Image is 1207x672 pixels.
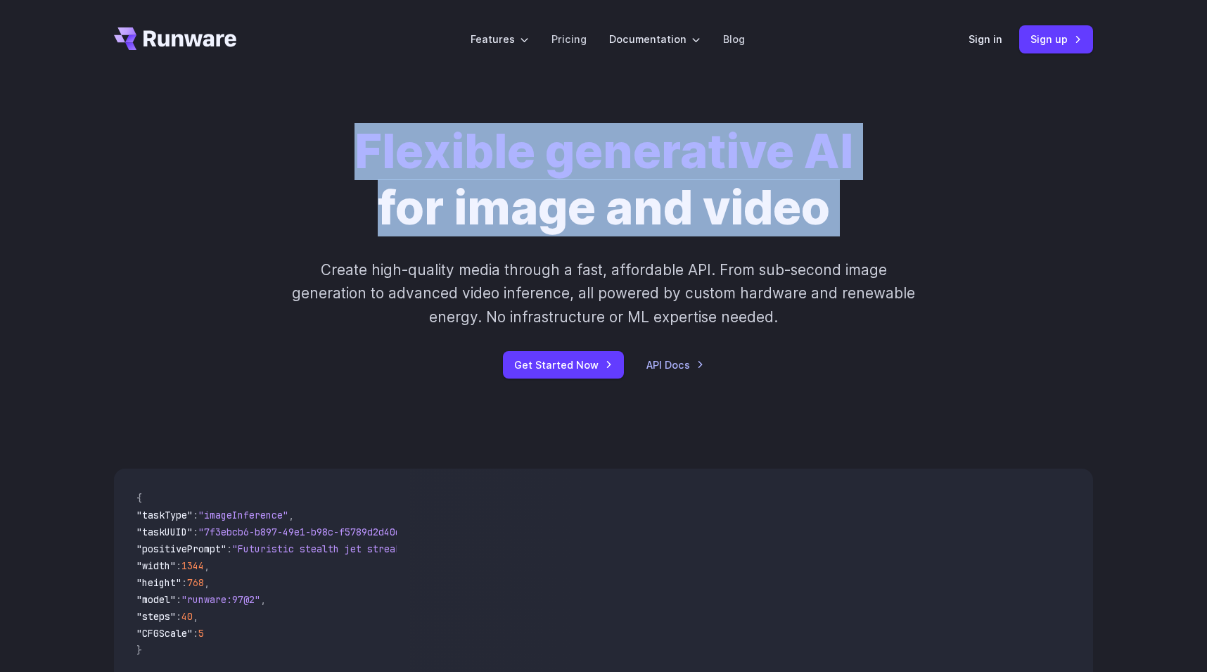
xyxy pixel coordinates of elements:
[136,576,181,589] span: "height"
[198,526,412,538] span: "7f3ebcb6-b897-49e1-b98c-f5789d2d40d7"
[181,559,204,572] span: 1344
[181,576,187,589] span: :
[226,543,232,555] span: :
[355,123,853,179] strong: Flexible generative AI
[471,31,529,47] label: Features
[176,610,181,623] span: :
[114,27,236,50] a: Go to /
[723,31,745,47] a: Blog
[551,31,587,47] a: Pricing
[136,492,142,505] span: {
[136,593,176,606] span: "model"
[204,576,210,589] span: ,
[503,351,624,379] a: Get Started Now
[646,357,704,373] a: API Docs
[1019,25,1093,53] a: Sign up
[193,610,198,623] span: ,
[193,526,198,538] span: :
[136,610,176,623] span: "steps"
[136,509,193,521] span: "taskType"
[181,593,260,606] span: "runware:97@2"
[176,559,181,572] span: :
[355,124,853,236] h1: for image and video
[136,526,193,538] span: "taskUUID"
[136,543,226,555] span: "positivePrompt"
[260,593,266,606] span: ,
[288,509,294,521] span: ,
[609,31,701,47] label: Documentation
[198,509,288,521] span: "imageInference"
[176,593,181,606] span: :
[136,559,176,572] span: "width"
[136,644,142,657] span: }
[181,610,193,623] span: 40
[136,627,193,640] span: "CFGScale"
[204,559,210,572] span: ,
[198,627,204,640] span: 5
[187,576,204,589] span: 768
[232,543,744,555] span: "Futuristic stealth jet streaking through a neon-lit cityscape with glowing purple exhaust"
[193,509,198,521] span: :
[193,627,198,640] span: :
[290,258,917,329] p: Create high-quality media through a fast, affordable API. From sub-second image generation to adv...
[969,31,1002,47] a: Sign in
